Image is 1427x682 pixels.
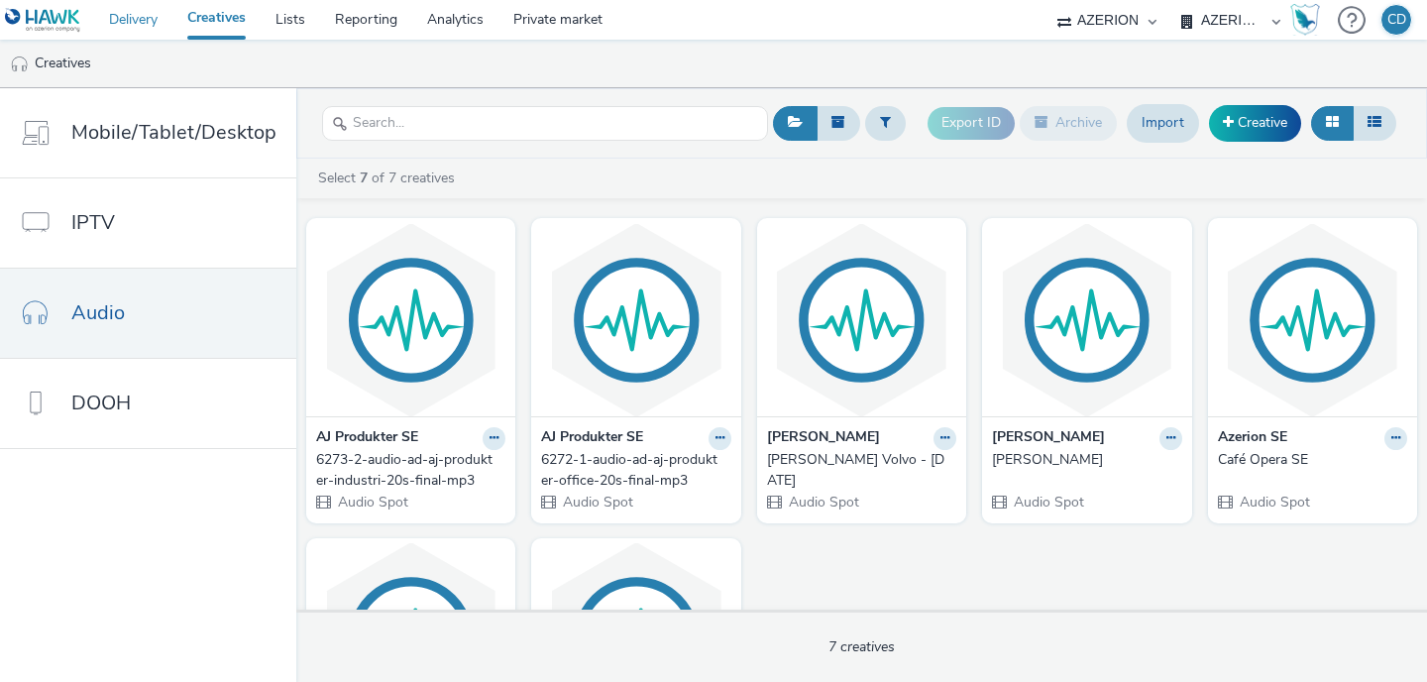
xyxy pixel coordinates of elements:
[787,493,859,511] span: Audio Spot
[316,427,418,450] strong: AJ Produkter SE
[71,298,125,327] span: Audio
[541,450,722,491] div: 6272-1-audio-ad-aj-produkter-office-20s-final-mp3
[541,427,643,450] strong: AJ Produkter SE
[1012,493,1084,511] span: Audio Spot
[316,450,497,491] div: 6273-2-audio-ad-aj-produkter-industri-20s-final-mp3
[71,389,131,417] span: DOOH
[1353,106,1396,140] button: Table
[71,118,276,147] span: Mobile/Tablet/Desktop
[561,493,633,511] span: Audio Spot
[311,223,510,416] img: 6273-2-audio-ad-aj-produkter-industri-20s-final-mp3 visual
[360,169,368,187] strong: 7
[767,450,956,491] a: [PERSON_NAME] Volvo - [DATE]
[1127,104,1199,142] a: Import
[767,450,948,491] div: [PERSON_NAME] Volvo - [DATE]
[5,8,81,33] img: undefined Logo
[541,450,730,491] a: 6272-1-audio-ad-aj-produkter-office-20s-final-mp3
[322,106,768,141] input: Search...
[992,450,1181,470] a: [PERSON_NAME]
[1218,450,1399,470] div: Café Opera SE
[1218,427,1287,450] strong: Azerion SE
[992,450,1173,470] div: [PERSON_NAME]
[1209,105,1301,141] a: Creative
[1290,4,1320,36] img: Hawk Academy
[10,55,30,74] img: audio
[71,208,115,237] span: IPTV
[1238,493,1310,511] span: Audio Spot
[828,637,895,656] span: 7 creatives
[316,450,505,491] a: 6273-2-audio-ad-aj-produkter-industri-20s-final-mp3
[536,223,735,416] img: 6272-1-audio-ad-aj-produkter-office-20s-final-mp3 visual
[987,223,1186,416] img: Brandt Bil visual
[992,427,1105,450] strong: [PERSON_NAME]
[1290,4,1328,36] a: Hawk Academy
[767,427,880,450] strong: [PERSON_NAME]
[1387,5,1406,35] div: CD
[1311,106,1354,140] button: Grid
[1213,223,1412,416] img: Café Opera SE visual
[1218,450,1407,470] a: Café Opera SE
[316,169,463,187] a: Select of 7 creatives
[1020,106,1117,140] button: Archive
[928,107,1015,139] button: Export ID
[762,223,961,416] img: Brandt Bil Volvo - Aug 2024 visual
[336,493,408,511] span: Audio Spot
